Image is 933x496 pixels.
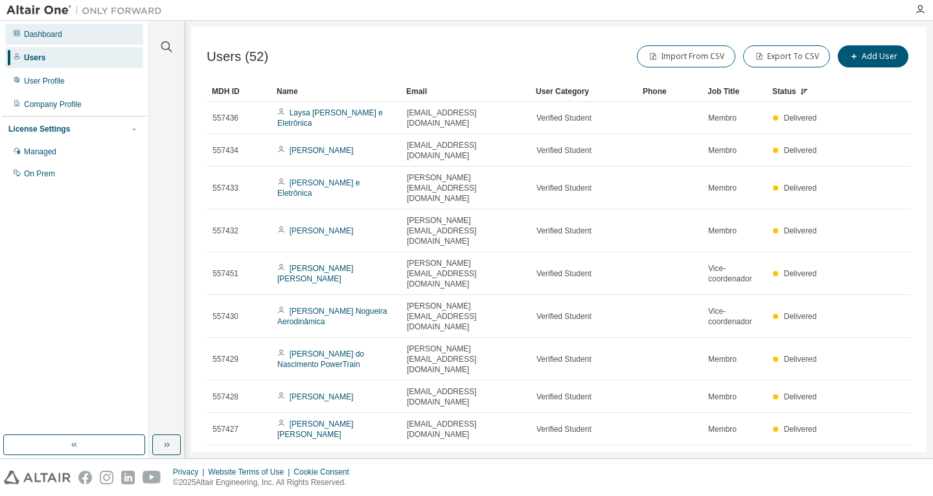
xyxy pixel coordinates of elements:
[536,226,592,236] span: Verified Student
[24,169,55,179] div: On Prem
[784,312,817,321] span: Delivered
[536,268,592,279] span: Verified Student
[213,311,238,322] span: 557430
[213,354,238,364] span: 557429
[6,4,168,17] img: Altair One
[407,258,525,289] span: [PERSON_NAME][EMAIL_ADDRESS][DOMAIN_NAME]
[784,392,817,401] span: Delivered
[277,419,353,439] a: [PERSON_NAME] [PERSON_NAME]
[708,113,737,123] span: Membro
[24,53,45,63] div: Users
[277,178,360,198] a: [PERSON_NAME] e Eletrônica
[290,226,354,235] a: [PERSON_NAME]
[407,344,525,375] span: [PERSON_NAME][EMAIL_ADDRESS][DOMAIN_NAME]
[643,81,697,102] div: Phone
[708,263,761,284] span: Vice-coordenador
[213,226,238,236] span: 557432
[708,354,737,364] span: Membro
[407,301,525,332] span: [PERSON_NAME][EMAIL_ADDRESS][DOMAIN_NAME]
[536,183,592,193] span: Verified Student
[213,113,238,123] span: 557436
[784,113,817,123] span: Delivered
[173,477,357,488] p: © 2025 Altair Engineering, Inc. All Rights Reserved.
[536,392,592,402] span: Verified Student
[772,81,827,102] div: Status
[407,419,525,440] span: [EMAIL_ADDRESS][DOMAIN_NAME]
[708,306,761,327] span: Vice-coordenador
[277,108,383,128] a: Laysa [PERSON_NAME] e Eletrônica
[173,467,208,477] div: Privacy
[708,226,737,236] span: Membro
[277,81,396,102] div: Name
[784,183,817,193] span: Delivered
[213,424,238,434] span: 557427
[277,349,364,369] a: [PERSON_NAME] do Nascimento PowerTrain
[536,311,592,322] span: Verified Student
[784,425,817,434] span: Delivered
[143,471,161,484] img: youtube.svg
[743,45,830,67] button: Export To CSV
[207,49,268,64] span: Users (52)
[24,29,62,40] div: Dashboard
[708,145,737,156] span: Membro
[294,467,356,477] div: Cookie Consent
[708,81,762,102] div: Job Title
[290,392,354,401] a: [PERSON_NAME]
[8,124,70,134] div: License Settings
[708,392,737,402] span: Membro
[213,145,238,156] span: 557434
[838,45,908,67] button: Add User
[78,471,92,484] img: facebook.svg
[784,226,817,235] span: Delivered
[212,81,266,102] div: MDH ID
[406,81,525,102] div: Email
[277,307,387,326] a: [PERSON_NAME] Nogueira Aerodinâmica
[213,392,238,402] span: 557428
[407,108,525,128] span: [EMAIL_ADDRESS][DOMAIN_NAME]
[407,215,525,246] span: [PERSON_NAME][EMAIL_ADDRESS][DOMAIN_NAME]
[407,140,525,161] span: [EMAIL_ADDRESS][DOMAIN_NAME]
[407,172,525,204] span: [PERSON_NAME][EMAIL_ADDRESS][DOMAIN_NAME]
[213,183,238,193] span: 557433
[4,471,71,484] img: altair_logo.svg
[24,147,56,157] div: Managed
[407,386,525,407] span: [EMAIL_ADDRESS][DOMAIN_NAME]
[784,355,817,364] span: Delivered
[121,471,135,484] img: linkedin.svg
[290,146,354,155] a: [PERSON_NAME]
[24,76,65,86] div: User Profile
[536,145,592,156] span: Verified Student
[708,424,737,434] span: Membro
[100,471,113,484] img: instagram.svg
[208,467,294,477] div: Website Terms of Use
[536,354,592,364] span: Verified Student
[536,81,632,102] div: User Category
[277,264,353,283] a: [PERSON_NAME] [PERSON_NAME]
[536,424,592,434] span: Verified Student
[784,269,817,278] span: Delivered
[637,45,735,67] button: Import From CSV
[213,268,238,279] span: 557451
[784,146,817,155] span: Delivered
[24,99,82,110] div: Company Profile
[536,113,592,123] span: Verified Student
[708,183,737,193] span: Membro
[407,451,525,472] span: [EMAIL_ADDRESS][DOMAIN_NAME]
